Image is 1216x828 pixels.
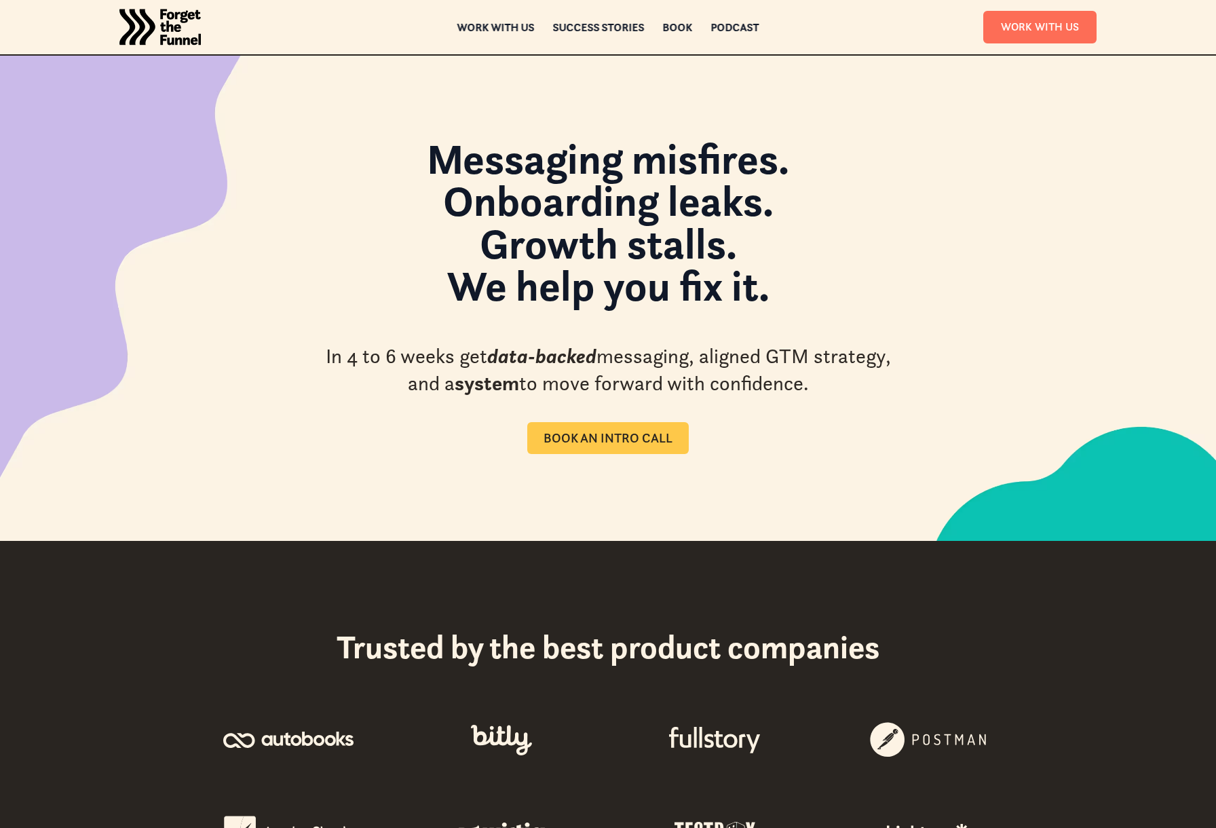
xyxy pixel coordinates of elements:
div: Book an intro call [544,430,672,446]
a: Work with us [457,22,535,32]
h2: Trusted by the best product companies [337,628,879,667]
strong: Messaging misfires. Onboarding leaks. Growth stalls. We help you fix it. [427,132,789,312]
a: Podcast [711,22,759,32]
a: Work With Us [983,11,1097,43]
a: Success Stories [553,22,645,32]
strong: system [455,371,519,396]
a: Book [663,22,693,32]
div: In 4 to 6 weeks get messaging, aligned GTM strategy, and a to move forward with confidence. [320,343,896,398]
a: Book an intro call [527,422,689,454]
em: data-backed [487,343,596,369]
